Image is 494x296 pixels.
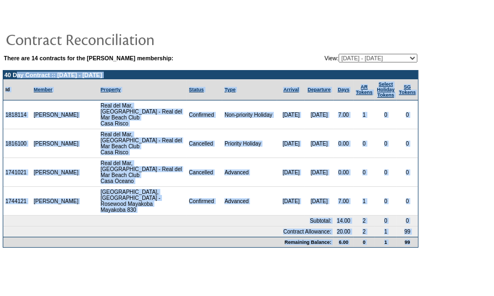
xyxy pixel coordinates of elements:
td: Non-priority Holiday [222,100,277,129]
a: Property [101,87,121,92]
td: 0 [354,129,375,158]
td: 0 [375,187,397,216]
td: [DATE] [305,129,334,158]
td: 0 [375,216,397,226]
a: Member [34,87,53,92]
td: 1816100 [3,129,32,158]
img: pgTtlContractReconciliation.gif [5,28,223,50]
td: 99 [397,237,418,247]
a: Departure [308,87,331,92]
td: [GEOGRAPHIC_DATA], [GEOGRAPHIC_DATA] - Rosewood Mayakoba Mayakoba 830 [98,187,187,216]
td: 0.00 [334,129,354,158]
td: 7.00 [334,187,354,216]
td: 99 [397,226,418,237]
td: Priority Holiday [222,129,277,158]
td: 1 [375,237,397,247]
td: Id [3,79,32,100]
td: 1 [354,187,375,216]
td: 1 [354,100,375,129]
td: 1 [375,226,397,237]
a: Days [337,87,349,92]
td: [PERSON_NAME] [32,187,81,216]
a: ARTokens [356,84,373,95]
td: 0 [397,129,418,158]
td: 1818114 [3,100,32,129]
td: 0 [397,216,418,226]
td: 40 Day Contract :: [DATE] - [DATE] [3,71,418,79]
td: [DATE] [305,187,334,216]
td: Contract Allowance: [3,226,334,237]
td: 1741021 [3,158,32,187]
a: SGTokens [399,84,416,95]
td: Cancelled [187,129,223,158]
td: [DATE] [305,100,334,129]
td: 0 [375,158,397,187]
td: 0 [397,100,418,129]
td: 0.00 [334,158,354,187]
td: Subtotal: [3,216,334,226]
td: 0 [397,158,418,187]
td: 6.00 [334,237,354,247]
td: 0 [354,158,375,187]
td: Real del Mar, [GEOGRAPHIC_DATA] - Real del Mar Beach Club Casa Risco [98,100,187,129]
td: Real del Mar, [GEOGRAPHIC_DATA] - Real del Mar Beach Club Casa Oceano [98,158,187,187]
td: [DATE] [277,129,304,158]
td: Cancelled [187,158,223,187]
td: 0 [354,237,375,247]
td: Confirmed [187,187,223,216]
td: 2 [354,216,375,226]
td: [DATE] [277,158,304,187]
a: Arrival [283,87,299,92]
td: Remaining Balance: [3,237,334,247]
b: There are 14 contracts for the [PERSON_NAME] membership: [4,55,173,61]
td: Advanced [222,187,277,216]
td: Real del Mar, [GEOGRAPHIC_DATA] - Real del Mar Beach Club Casa Risco [98,129,187,158]
td: Confirmed [187,100,223,129]
td: [PERSON_NAME] [32,100,81,129]
td: 7.00 [334,100,354,129]
td: 0 [375,129,397,158]
td: 20.00 [334,226,354,237]
td: 2 [354,226,375,237]
td: Advanced [222,158,277,187]
td: 14.00 [334,216,354,226]
td: [DATE] [277,187,304,216]
td: [DATE] [277,100,304,129]
td: 0 [397,187,418,216]
td: [PERSON_NAME] [32,129,81,158]
td: View: [271,54,417,62]
a: Status [189,87,204,92]
td: [PERSON_NAME] [32,158,81,187]
a: Select HolidayTokens [377,81,395,98]
td: 0 [375,100,397,129]
td: 1744121 [3,187,32,216]
td: [DATE] [305,158,334,187]
a: Type [224,87,235,92]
